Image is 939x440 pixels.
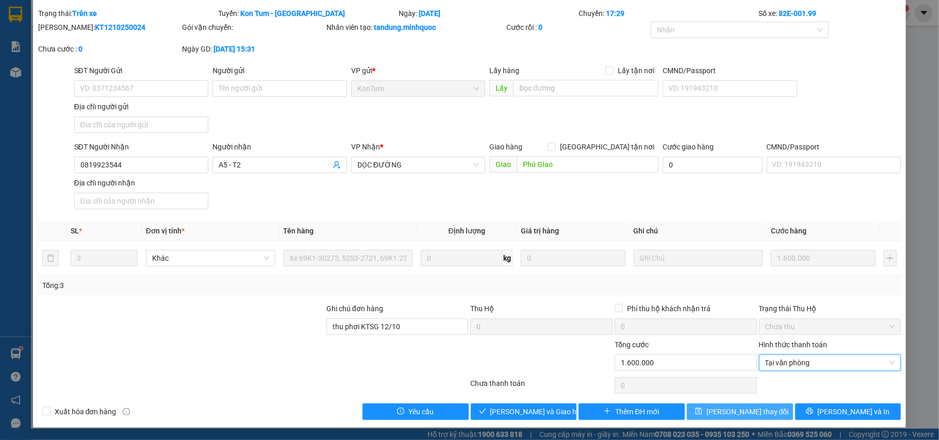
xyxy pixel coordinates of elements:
[51,406,121,417] span: Xuất hóa đơn hàng
[663,65,797,76] div: CMND/Passport
[502,250,513,266] span: kg
[506,22,649,33] div: Cước rồi :
[72,9,97,18] b: Trên xe
[357,157,480,173] span: DỌC ĐƯỜNG
[758,8,902,19] div: Số xe:
[706,406,789,417] span: [PERSON_NAME] thay đổi
[771,227,806,235] span: Cước hàng
[449,227,485,235] span: Định lượng
[471,403,577,420] button: check[PERSON_NAME] và Giao hàng
[759,303,901,314] div: Trạng thái Thu Hộ
[212,141,347,153] div: Người nhận
[74,116,209,133] input: Địa chỉ của người gửi
[146,227,185,235] span: Đơn vị tính
[326,304,383,313] label: Ghi chú đơn hàng
[521,250,625,266] input: 0
[604,408,611,416] span: plus
[538,23,542,31] b: 0
[765,319,895,334] span: Chưa thu
[351,143,380,151] span: VP Nhận
[767,141,901,153] div: CMND/Passport
[42,280,363,291] div: Tổng: 3
[217,8,397,19] div: Tuyến:
[517,156,658,173] input: Dọc đường
[779,9,817,18] b: 82E-001.99
[630,221,767,241] th: Ghi chú
[78,45,83,53] b: 0
[351,65,486,76] div: VP gửi
[182,22,324,33] div: Gói vận chuyển:
[326,318,469,335] input: Ghi chú đơn hàng
[695,408,702,416] span: save
[765,355,895,370] span: Tại văn phòng
[489,143,522,151] span: Giao hàng
[470,304,494,313] span: Thu Hộ
[240,9,345,18] b: Kon Tum - [GEOGRAPHIC_DATA]
[74,65,209,76] div: SĐT Người Gửi
[357,81,480,96] span: KonTum
[479,408,486,416] span: check
[771,250,875,266] input: 0
[408,406,434,417] span: Yêu cầu
[419,9,440,18] b: [DATE]
[38,43,180,55] div: Chưa cước :
[663,157,762,173] input: Cước giao hàng
[38,22,180,33] div: [PERSON_NAME]:
[37,8,217,19] div: Trạng thái:
[615,406,659,417] span: Thêm ĐH mới
[578,8,757,19] div: Chuyến:
[398,8,578,19] div: Ngày:
[333,161,341,169] span: user-add
[152,250,269,266] span: Khác
[634,250,763,266] input: Ghi Chú
[182,43,324,55] div: Ngày GD:
[615,341,649,349] span: Tổng cước
[490,406,589,417] span: [PERSON_NAME] và Giao hàng
[556,141,658,153] span: [GEOGRAPHIC_DATA] tận nơi
[374,23,436,31] b: tandung.minhquoc
[363,403,469,420] button: exclamation-circleYêu cầu
[284,250,413,266] input: VD: Bàn, Ghế
[806,408,813,416] span: printer
[513,80,658,96] input: Dọc đường
[326,22,504,33] div: Nhân viên tạo:
[397,408,404,416] span: exclamation-circle
[884,250,897,266] button: plus
[74,177,209,189] div: Địa chỉ người nhận
[521,227,559,235] span: Giá trị hàng
[623,303,715,314] span: Phí thu hộ khách nhận trả
[284,227,314,235] span: Tên hàng
[212,65,347,76] div: Người gửi
[817,406,889,417] span: [PERSON_NAME] và In
[489,80,513,96] span: Lấy
[213,45,255,53] b: [DATE] 15:31
[42,250,59,266] button: delete
[71,227,79,235] span: SL
[795,403,901,420] button: printer[PERSON_NAME] và In
[95,23,145,31] b: KT1210250024
[489,156,517,173] span: Giao
[123,408,130,415] span: info-circle
[687,403,793,420] button: save[PERSON_NAME] thay đổi
[74,141,209,153] div: SĐT Người Nhận
[759,341,828,349] label: Hình thức thanh toán
[74,193,209,209] input: Địa chỉ của người nhận
[469,378,614,396] div: Chưa thanh toán
[663,143,714,151] label: Cước giao hàng
[489,66,519,75] span: Lấy hàng
[74,101,209,112] div: Địa chỉ người gửi
[579,403,685,420] button: plusThêm ĐH mới
[614,65,658,76] span: Lấy tận nơi
[606,9,624,18] b: 17:29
